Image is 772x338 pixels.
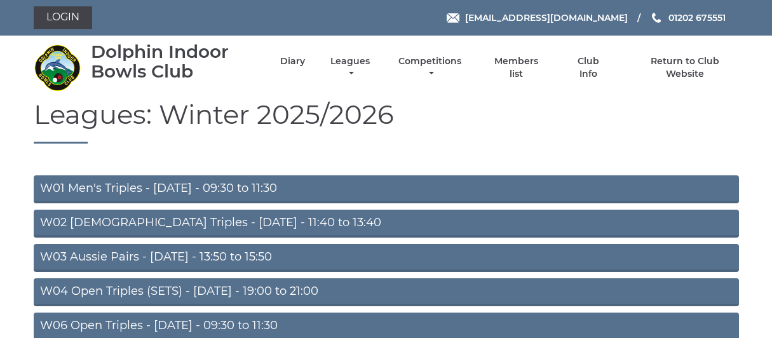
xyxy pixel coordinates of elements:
img: Phone us [652,13,661,23]
a: Club Info [568,55,609,80]
a: W04 Open Triples (SETS) - [DATE] - 19:00 to 21:00 [34,278,739,306]
a: Phone us 01202 675551 [650,11,726,25]
a: Leagues [327,55,373,80]
div: Dolphin Indoor Bowls Club [91,42,258,81]
a: Competitions [396,55,465,80]
a: Return to Club Website [631,55,738,80]
a: W01 Men's Triples - [DATE] - 09:30 to 11:30 [34,175,739,203]
a: Email [EMAIL_ADDRESS][DOMAIN_NAME] [447,11,628,25]
span: [EMAIL_ADDRESS][DOMAIN_NAME] [465,12,628,24]
a: Login [34,6,92,29]
a: Diary [280,55,305,67]
a: W02 [DEMOGRAPHIC_DATA] Triples - [DATE] - 11:40 to 13:40 [34,210,739,238]
h1: Leagues: Winter 2025/2026 [34,100,739,144]
span: 01202 675551 [668,12,726,24]
a: Members list [487,55,545,80]
a: W03 Aussie Pairs - [DATE] - 13:50 to 15:50 [34,244,739,272]
img: Dolphin Indoor Bowls Club [34,44,81,91]
img: Email [447,13,459,23]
